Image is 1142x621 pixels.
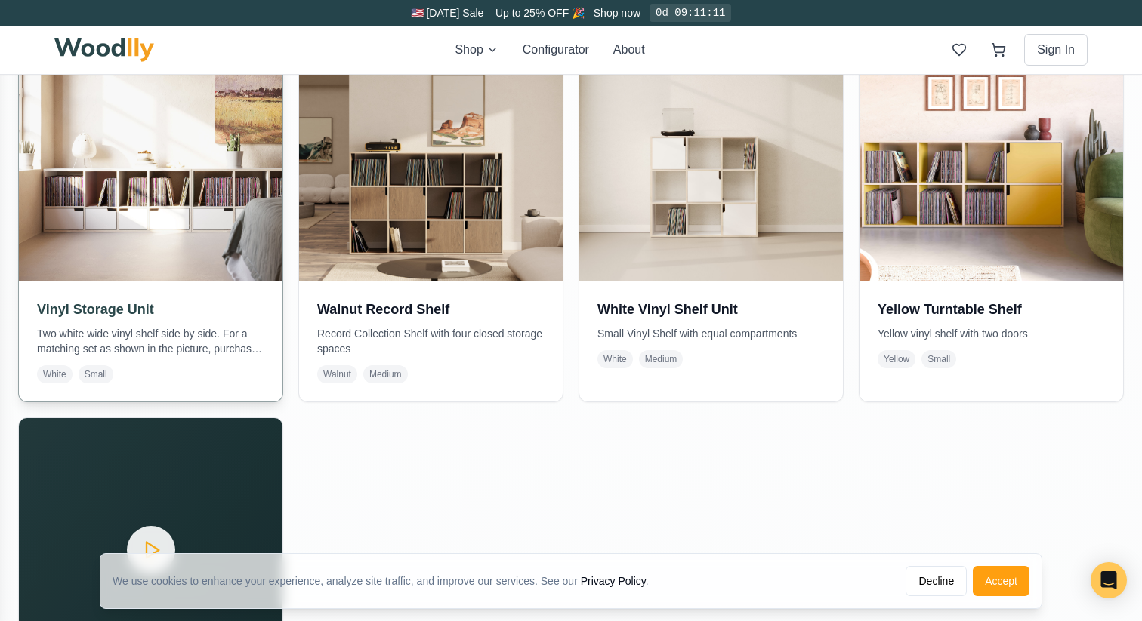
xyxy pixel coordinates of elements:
[597,326,825,341] p: Small Vinyl Shelf with equal compartments
[411,7,594,19] span: 🇺🇸 [DATE] Sale – Up to 25% OFF 🎉 –
[973,566,1029,596] button: Accept
[113,573,661,589] div: We use cookies to enhance your experience, analyze site traffic, and improve our services. See our .
[650,4,731,22] div: 0d 09:11:11
[906,566,967,596] button: Decline
[12,11,289,287] img: Vinyl Storage Unit
[597,350,633,368] span: White
[878,350,915,368] span: Yellow
[299,17,563,281] img: Walnut Record Shelf
[79,365,113,383] span: Small
[317,326,545,356] p: Record Collection Shelf with four closed storage spaces
[613,41,645,59] button: About
[54,38,154,62] img: Woodlly
[594,7,640,19] a: Shop now
[860,17,1123,281] img: Yellow Turntable Shelf
[639,350,684,368] span: Medium
[455,41,498,59] button: Shop
[579,17,843,281] img: White Vinyl Shelf Unit
[523,41,589,59] button: Configurator
[921,350,956,368] span: Small
[1024,34,1088,66] button: Sign In
[37,365,73,383] span: White
[878,299,1105,320] h3: Yellow Turntable Shelf
[317,365,357,383] span: Walnut
[878,326,1105,341] p: Yellow vinyl shelf with two doors
[581,575,646,587] a: Privacy Policy
[597,299,825,320] h3: White Vinyl Shelf Unit
[363,365,408,383] span: Medium
[1091,562,1127,598] div: Open Intercom Messenger
[37,326,264,356] p: Two white wide vinyl shelf side by side. For a matching set as shown in the picture, purchase two...
[317,299,545,320] h3: Walnut Record Shelf
[37,299,264,320] h3: Vinyl Storage Unit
